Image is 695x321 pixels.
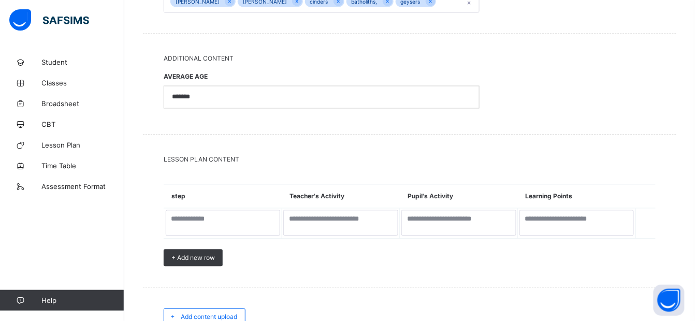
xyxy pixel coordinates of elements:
th: Learning Points [518,185,636,209]
span: Time Table [41,162,124,170]
th: Teacher's Activity [282,185,400,209]
th: Pupil's Activity [400,185,518,209]
span: Student [41,58,124,66]
span: AVERAGE AGE [164,68,480,86]
button: Open asap [654,285,685,316]
span: Classes [41,79,124,87]
span: Lesson Plan [41,141,124,149]
span: Broadsheet [41,99,124,108]
span: LESSON PLAN CONTENT [164,156,656,164]
span: + Add new row [171,254,215,262]
img: safsims [9,9,89,31]
th: step [164,185,282,209]
span: Additional Content [164,55,656,63]
span: Add content upload [181,313,237,321]
span: CBT [41,120,124,128]
span: Assessment Format [41,182,124,191]
span: Help [41,296,124,304]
